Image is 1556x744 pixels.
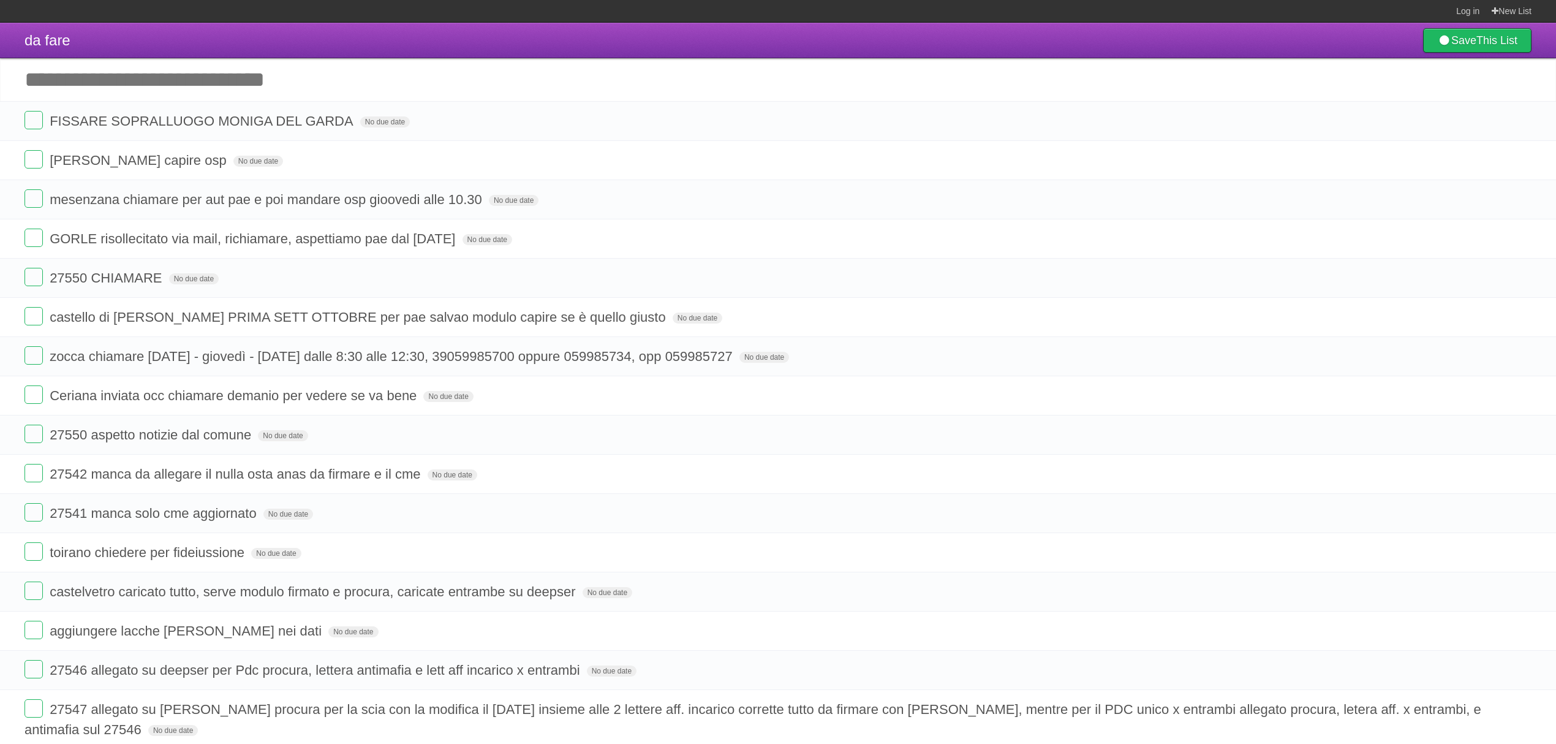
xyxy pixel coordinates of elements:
span: castelvetro caricato tutto, serve modulo firmato e procura, caricate entrambe su deepser [50,584,578,599]
span: No due date [360,116,410,127]
span: No due date [583,587,632,598]
span: zocca chiamare [DATE] - giovedì - [DATE] dalle 8:30 alle 12:30, 39059985700 oppure 059985734, opp... [50,349,736,364]
span: No due date [489,195,538,206]
span: 27541 manca solo cme aggiornato [50,506,260,521]
b: This List [1476,34,1517,47]
span: No due date [739,352,789,363]
a: SaveThis List [1423,28,1531,53]
span: No due date [463,234,512,245]
span: No due date [233,156,283,167]
label: Done [25,385,43,404]
label: Done [25,189,43,208]
label: Done [25,111,43,129]
label: Done [25,582,43,600]
span: No due date [148,725,198,736]
span: No due date [258,430,308,441]
label: Done [25,346,43,365]
span: No due date [263,509,313,520]
span: toirano chiedere per fideiussione [50,545,247,560]
span: No due date [673,313,722,324]
label: Done [25,621,43,639]
span: 27550 aspetto notizie dal comune [50,427,254,442]
label: Done [25,503,43,522]
span: aggiungere lacche [PERSON_NAME] nei dati [50,623,325,639]
label: Done [25,425,43,443]
span: No due date [587,666,636,677]
label: Done [25,268,43,286]
label: Done [25,464,43,482]
label: Done [25,229,43,247]
span: 27550 CHIAMARE [50,270,165,286]
span: No due date [328,626,378,637]
span: No due date [423,391,473,402]
span: FISSARE SOPRALLUOGO MONIGA DEL GARDA [50,113,357,129]
label: Done [25,307,43,325]
span: 27546 allegato su deepser per Pdc procura, lettera antimafia e lett aff incarico x entrambi [50,662,583,678]
span: 27542 manca da allegare il nulla osta anas da firmare e il cme [50,466,423,482]
span: No due date [428,469,477,480]
span: No due date [169,273,219,284]
span: da fare [25,32,70,48]
span: mesenzana chiamare per aut pae e poi mandare osp gioovedi alle 10.30 [50,192,485,207]
span: Ceriana inviata occ chiamare demanio per vedere se va bene [50,388,420,403]
label: Done [25,699,43,718]
span: [PERSON_NAME] capire osp [50,153,230,168]
span: GORLE risollecitato via mail, richiamare, aspettiamo pae dal [DATE] [50,231,458,246]
label: Done [25,542,43,561]
span: 27547 allegato su [PERSON_NAME] procura per la scia con la modifica il [DATE] insieme alle 2 lett... [25,702,1481,737]
label: Done [25,150,43,169]
label: Done [25,660,43,678]
span: No due date [251,548,301,559]
span: castello di [PERSON_NAME] PRIMA SETT OTTOBRE per pae salvao modulo capire se è quello giusto [50,309,669,325]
